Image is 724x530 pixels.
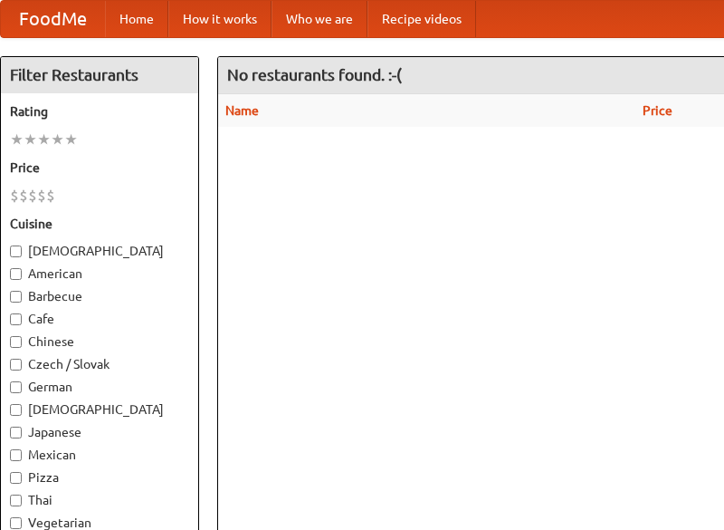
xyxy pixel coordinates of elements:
li: ★ [37,130,51,149]
a: Name [225,103,259,118]
input: Chinese [10,336,22,348]
a: FoodMe [1,1,105,37]
li: $ [10,186,19,206]
label: Chinese [10,332,189,351]
label: Barbecue [10,287,189,305]
a: Home [105,1,168,37]
li: ★ [24,130,37,149]
input: Cafe [10,313,22,325]
ng-pluralize: No restaurants found. :-( [227,66,402,83]
label: Thai [10,491,189,509]
h4: Filter Restaurants [1,57,198,93]
li: $ [37,186,46,206]
li: $ [28,186,37,206]
h5: Rating [10,102,189,120]
li: $ [46,186,55,206]
input: American [10,268,22,280]
label: Japanese [10,423,189,441]
input: Pizza [10,472,22,484]
label: Mexican [10,446,189,464]
input: Japanese [10,427,22,438]
h5: Cuisine [10,215,189,233]
li: ★ [51,130,64,149]
input: Czech / Slovak [10,359,22,371]
h5: Price [10,159,189,177]
li: $ [19,186,28,206]
a: How it works [168,1,271,37]
a: Price [643,103,672,118]
input: Mexican [10,449,22,461]
label: German [10,378,189,396]
label: Czech / Slovak [10,355,189,373]
li: ★ [10,130,24,149]
input: Thai [10,495,22,506]
label: Cafe [10,310,189,328]
a: Who we are [271,1,367,37]
input: German [10,381,22,393]
input: [DEMOGRAPHIC_DATA] [10,404,22,416]
input: Vegetarian [10,517,22,529]
label: [DEMOGRAPHIC_DATA] [10,400,189,419]
li: ★ [64,130,78,149]
a: Recipe videos [367,1,476,37]
input: [DEMOGRAPHIC_DATA] [10,246,22,257]
input: Barbecue [10,291,22,303]
label: Pizza [10,468,189,487]
label: [DEMOGRAPHIC_DATA] [10,242,189,260]
label: American [10,265,189,283]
